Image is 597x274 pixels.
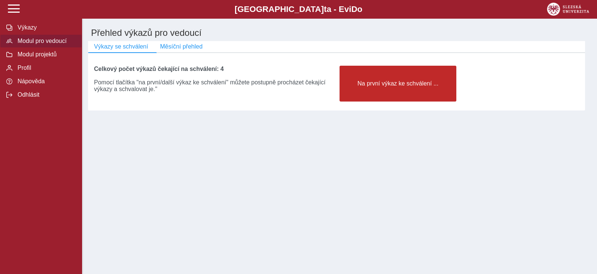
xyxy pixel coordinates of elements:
span: Modul pro vedoucí [15,38,76,44]
button: Měsíční přehled [154,41,209,52]
span: o [357,4,363,14]
span: Výkazy se schválení [94,43,148,50]
span: t [324,4,326,14]
span: D [351,4,357,14]
button: Na první výkaz ke schválení ... [340,66,456,102]
b: Celkový počet výkazů čekající na schválení: 4 [94,66,224,72]
img: logo_web_su.png [547,3,589,16]
span: Na první výkaz ke schválení ... [346,80,450,87]
button: Výkazy se schválení [88,41,154,52]
span: Výkazy [15,24,76,31]
span: Nápověda [15,78,76,85]
span: Profil [15,65,76,71]
div: Pomocí tlačítka "na první/další výkaz ke schválení" můžete postupně procházet čekající výkazy a s... [94,72,334,93]
span: Odhlásit [15,91,76,98]
b: [GEOGRAPHIC_DATA] a - Evi [22,4,575,14]
span: Měsíční přehled [160,43,203,50]
h1: Přehled výkazů pro vedoucí [88,25,591,41]
span: Modul projektů [15,51,76,58]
